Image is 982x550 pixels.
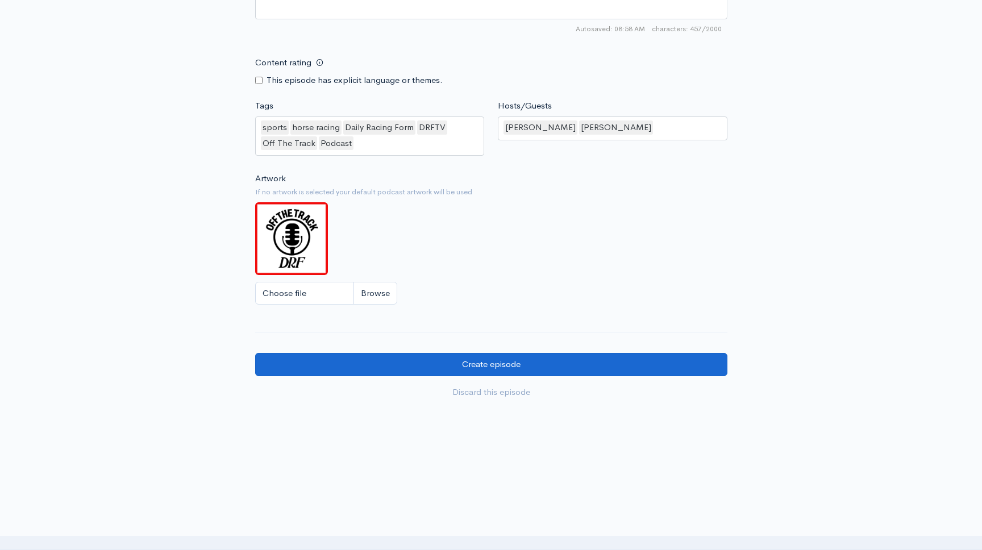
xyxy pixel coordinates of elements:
label: This episode has explicit language or themes. [267,74,443,87]
a: Discard this episode [255,381,727,404]
div: Podcast [319,136,353,151]
label: Content rating [255,51,311,74]
div: horse racing [290,120,342,135]
div: Daily Racing Form [343,120,415,135]
input: Create episode [255,353,727,376]
div: [PERSON_NAME] [504,120,577,135]
span: Autosaved: 08:58 AM [576,24,645,34]
div: [PERSON_NAME] [579,120,653,135]
label: Tags [255,99,273,113]
small: If no artwork is selected your default podcast artwork will be used [255,186,727,198]
div: sports [261,120,289,135]
span: 457/2000 [652,24,722,34]
div: Off The Track [261,136,317,151]
label: Hosts/Guests [498,99,552,113]
label: Artwork [255,172,286,185]
div: DRFTV [417,120,447,135]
